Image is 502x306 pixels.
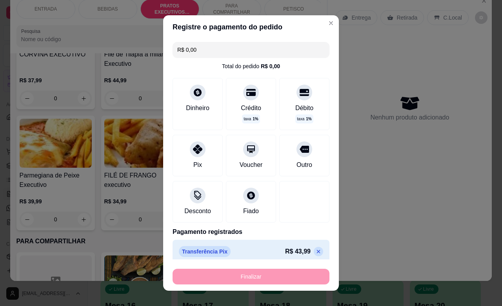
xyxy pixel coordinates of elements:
button: Close [325,17,337,29]
div: Outro [296,160,312,170]
div: R$ 0,00 [261,62,280,70]
p: Pagamento registrados [173,227,329,237]
span: 1 % [306,116,311,122]
div: Dinheiro [186,103,209,113]
input: Ex.: hambúrguer de cordeiro [177,42,325,58]
p: Transferência Pix [179,246,231,257]
div: Crédito [241,103,261,113]
div: Desconto [184,206,211,216]
p: R$ 43,99 [285,247,311,256]
div: Débito [295,103,313,113]
div: Fiado [243,206,259,216]
div: Total do pedido [222,62,280,70]
p: taxa [297,116,311,122]
p: taxa [244,116,258,122]
div: Pix [193,160,202,170]
div: Voucher [240,160,263,170]
span: 1 % [253,116,258,122]
header: Registre o pagamento do pedido [163,15,339,39]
